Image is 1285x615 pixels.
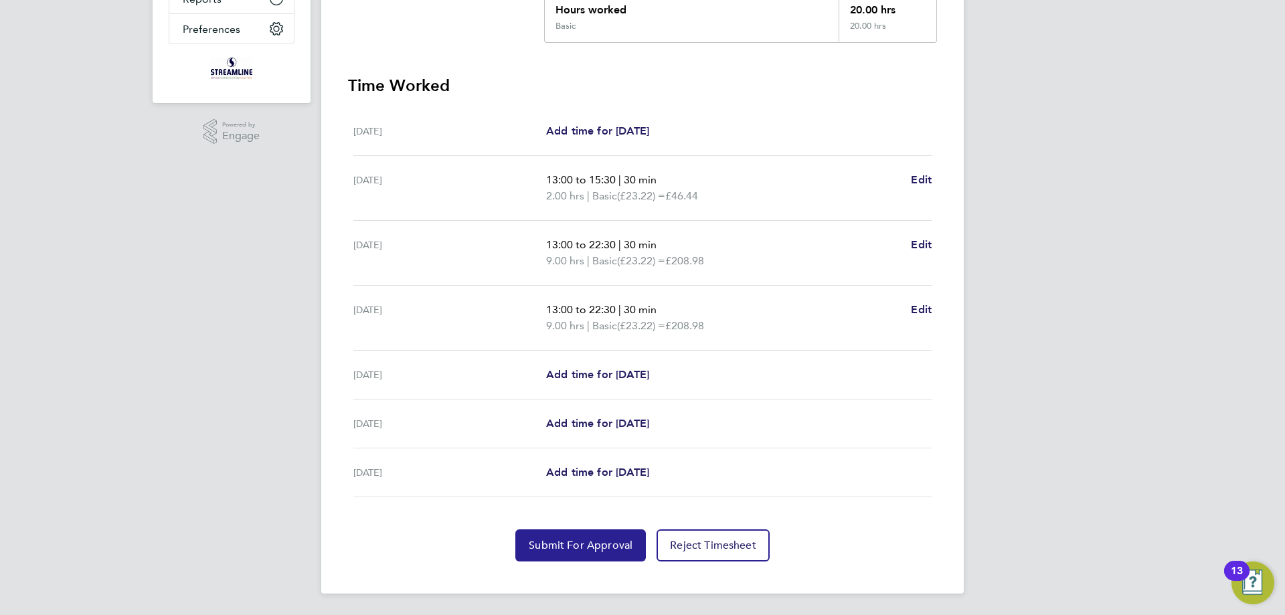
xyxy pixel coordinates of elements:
a: Add time for [DATE] [546,464,649,480]
span: 13:00 to 15:30 [546,173,616,186]
a: Edit [911,302,932,318]
button: Preferences [169,14,294,43]
span: 9.00 hrs [546,254,584,267]
span: 30 min [624,238,657,251]
div: 20.00 hrs [839,21,936,42]
span: £208.98 [665,319,704,332]
div: [DATE] [353,302,546,334]
span: | [587,319,590,332]
div: [DATE] [353,123,546,139]
span: | [618,303,621,316]
span: Add time for [DATE] [546,417,649,430]
div: Basic [555,21,576,31]
span: 9.00 hrs [546,319,584,332]
span: Add time for [DATE] [546,466,649,478]
a: Powered byEngage [203,119,260,145]
span: Basic [592,188,617,204]
div: [DATE] [353,172,546,204]
span: 13:00 to 22:30 [546,303,616,316]
span: 2.00 hrs [546,189,584,202]
button: Open Resource Center, 13 new notifications [1231,561,1274,604]
div: [DATE] [353,416,546,432]
button: Submit For Approval [515,529,646,561]
a: Edit [911,172,932,188]
span: 13:00 to 22:30 [546,238,616,251]
span: | [587,254,590,267]
a: Add time for [DATE] [546,123,649,139]
div: [DATE] [353,367,546,383]
span: Edit [911,238,932,251]
a: Go to home page [169,58,294,79]
span: (£23.22) = [617,189,665,202]
span: Preferences [183,23,240,35]
span: | [587,189,590,202]
a: Edit [911,237,932,253]
span: Powered by [222,119,260,130]
div: [DATE] [353,237,546,269]
button: Reject Timesheet [657,529,770,561]
span: Engage [222,130,260,142]
span: Edit [911,303,932,316]
span: £46.44 [665,189,698,202]
h3: Time Worked [348,75,937,96]
span: Add time for [DATE] [546,368,649,381]
span: Reject Timesheet [670,539,756,552]
span: (£23.22) = [617,254,665,267]
span: £208.98 [665,254,704,267]
a: Add time for [DATE] [546,367,649,383]
div: [DATE] [353,464,546,480]
img: streamlineservices-logo-retina.png [211,58,253,79]
span: 30 min [624,173,657,186]
div: 13 [1231,571,1243,588]
span: Add time for [DATE] [546,124,649,137]
span: 30 min [624,303,657,316]
a: Add time for [DATE] [546,416,649,432]
span: Basic [592,253,617,269]
span: | [618,238,621,251]
span: Edit [911,173,932,186]
span: | [618,173,621,186]
span: Basic [592,318,617,334]
span: Submit For Approval [529,539,632,552]
span: (£23.22) = [617,319,665,332]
